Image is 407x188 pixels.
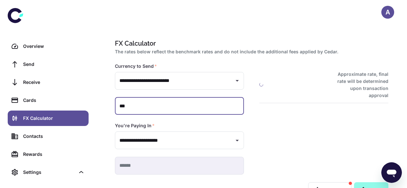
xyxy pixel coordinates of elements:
button: A [381,6,394,19]
div: Settings [8,165,89,180]
div: Receive [23,79,85,86]
div: Settings [23,169,75,176]
div: Cards [23,97,85,104]
label: You're Paying In [115,122,155,129]
div: Overview [23,43,85,50]
a: Send [8,57,89,72]
h1: FX Calculator [115,39,386,48]
a: Overview [8,39,89,54]
div: Rewards [23,151,85,158]
button: Open [233,136,242,145]
a: FX Calculator [8,111,89,126]
div: Send [23,61,85,68]
iframe: Button to launch messaging window [381,162,402,183]
label: Currency to Send [115,63,157,69]
h6: Approximate rate, final rate will be determined upon transaction approval [330,71,388,99]
button: Open [233,76,242,85]
a: Receive [8,75,89,90]
a: Contacts [8,129,89,144]
div: FX Calculator [23,115,85,122]
div: Contacts [23,133,85,140]
a: Rewards [8,147,89,162]
a: Cards [8,93,89,108]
